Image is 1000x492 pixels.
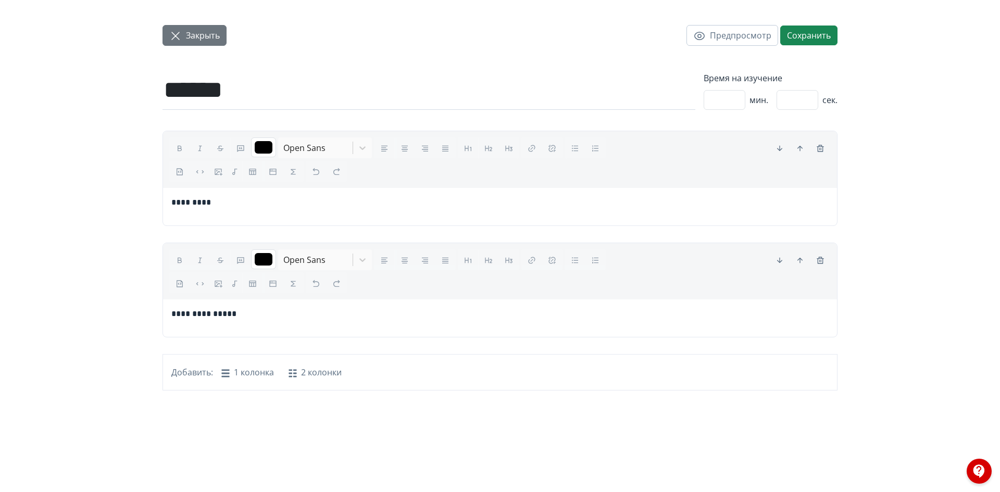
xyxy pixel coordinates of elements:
[777,90,838,110] div: сек.
[704,90,768,110] div: мин.
[710,29,771,42] span: Предпросмотр
[171,366,213,379] span: Добавить:
[686,25,778,46] button: Предпросмотр
[283,142,326,154] span: Open Sans
[162,25,227,46] button: Закрыть
[186,29,220,42] span: Закрыть
[780,26,838,45] button: Сохранить
[704,72,838,84] label: Время на изучение
[283,254,326,266] span: Open Sans
[215,363,280,382] button: 1 колонка
[282,363,348,382] button: 2 колонки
